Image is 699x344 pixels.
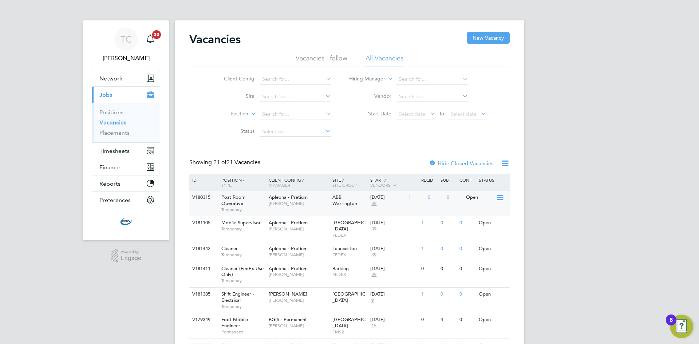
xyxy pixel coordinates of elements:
[269,245,308,252] span: Apleona - Pretium
[111,249,142,263] a: Powered byEngage
[467,32,510,44] button: New Vacancy
[458,242,477,256] div: 0
[221,265,264,278] span: Cleaner (FedEx Use Only)
[190,216,216,230] div: V181105
[269,182,290,188] span: Manager
[419,242,438,256] div: 1
[370,291,418,297] div: [DATE]
[221,220,261,226] span: Mobile Supervisor
[419,313,438,327] div: 0
[189,159,262,166] div: Showing
[206,110,248,118] label: Position
[190,191,216,204] div: V180315
[450,111,477,117] span: Select date
[399,111,425,117] span: Select date
[445,191,464,204] div: 0
[349,110,391,117] label: Start Date
[190,262,216,276] div: V181411
[92,28,160,63] a: TC[PERSON_NAME]
[267,174,331,191] div: Client Config /
[419,262,438,276] div: 0
[332,232,367,238] span: FEDEX
[269,323,329,329] span: [PERSON_NAME]
[426,191,445,204] div: 0
[221,207,265,213] span: Temporary
[99,91,112,98] span: Jobs
[407,191,426,204] div: 1
[269,201,329,206] span: [PERSON_NAME]
[370,272,378,278] span: 39
[99,109,123,116] a: Positions
[99,147,130,154] span: Timesheets
[368,174,419,192] div: Start /
[190,242,216,256] div: V181442
[221,194,245,206] span: Post Room Operative
[477,313,509,327] div: Open
[221,329,265,335] span: Permanent
[213,128,254,134] label: Status
[269,297,329,303] span: [PERSON_NAME]
[332,252,367,258] span: FEDEX
[269,316,307,323] span: BGIS - Permanent
[260,92,331,102] input: Search for...
[121,35,132,44] span: TC
[92,54,160,63] span: Tom Cheek
[419,174,438,186] div: Reqd
[477,216,509,230] div: Open
[332,272,367,277] span: FEDEX
[213,93,254,99] label: Site
[221,245,238,252] span: Cleaner
[260,74,331,84] input: Search for...
[260,109,331,119] input: Search for...
[221,226,265,232] span: Temporary
[99,75,122,82] span: Network
[370,226,378,232] span: 39
[477,288,509,301] div: Open
[190,174,216,186] div: ID
[99,164,120,171] span: Finance
[332,220,366,232] span: [GEOGRAPHIC_DATA]
[269,272,329,277] span: [PERSON_NAME]
[332,194,357,206] span: ABB Warrington
[458,262,477,276] div: 0
[269,194,308,200] span: Apleona - Pretium
[189,32,241,47] h2: Vacancies
[92,70,160,86] button: Network
[458,216,477,230] div: 0
[366,54,403,67] li: All Vacancies
[396,92,468,102] input: Search for...
[458,313,477,327] div: 0
[332,329,367,335] span: FMS2
[370,266,418,272] div: [DATE]
[121,255,141,261] span: Engage
[213,159,260,166] span: 21 Vacancies
[296,54,347,67] li: Vacancies I follow
[477,262,509,276] div: Open
[370,194,405,201] div: [DATE]
[439,216,458,230] div: 0
[439,288,458,301] div: 0
[370,246,418,252] div: [DATE]
[99,129,130,136] a: Placements
[213,75,254,82] label: Client Config
[269,265,308,272] span: Apleona - Pretium
[477,174,509,186] div: Status
[429,160,494,167] label: Hide Closed Vacancies
[439,242,458,256] div: 0
[343,75,385,83] label: Hiring Manager
[99,180,121,187] span: Reports
[477,242,509,256] div: Open
[92,175,160,191] button: Reports
[221,278,265,284] span: Temporary
[331,174,369,191] div: Site /
[419,288,438,301] div: 1
[332,182,357,188] span: Site Group
[370,323,378,329] span: 15
[458,174,477,186] div: Conf
[439,313,458,327] div: 4
[92,103,160,142] div: Jobs
[396,74,468,84] input: Search for...
[370,201,378,207] span: 39
[419,216,438,230] div: 1
[349,93,391,99] label: Vendor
